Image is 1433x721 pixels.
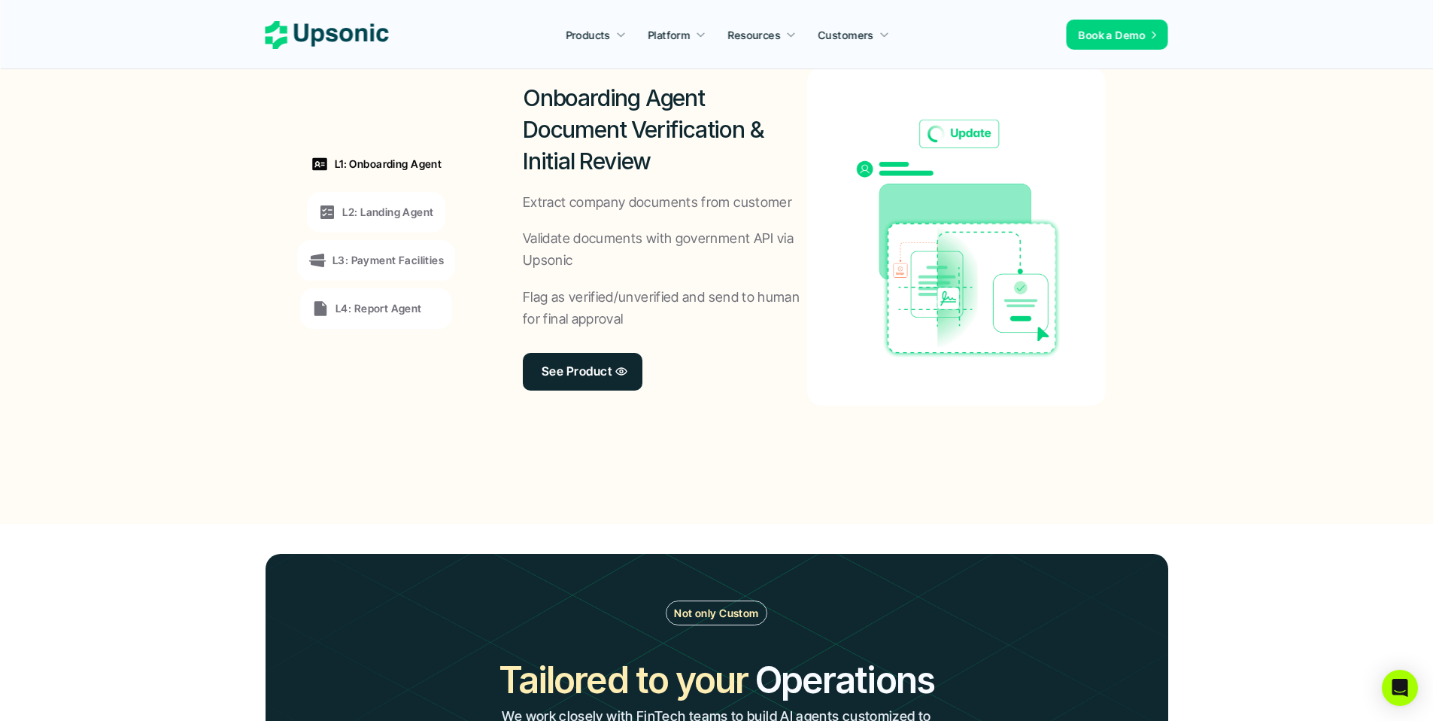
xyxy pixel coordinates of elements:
[523,82,807,177] h2: Onboarding Agent Document Verification & Initial Review
[566,27,610,43] p: Products
[335,300,422,316] p: L4: Report Agent
[342,204,433,220] p: L2: Landing Agent
[818,27,874,43] p: Customers
[557,21,635,48] a: Products
[648,27,690,43] p: Platform
[1382,670,1418,706] div: Open Intercom Messenger
[1079,29,1146,41] span: Book a Demo
[335,156,442,172] p: L1: Onboarding Agent
[332,252,444,268] p: L3: Payment Facilities
[728,27,781,43] p: Resources
[523,228,807,272] p: Validate documents with government API via Upsonic
[523,192,792,214] p: Extract company documents from customer
[499,655,748,705] h2: Tailored to your
[1067,20,1168,50] a: Book a Demo
[523,287,807,330] p: Flag as verified/unverified and send to human for final approval
[542,360,612,382] p: See Product
[755,655,934,705] h2: Operations
[674,605,758,621] p: Not only Custom
[523,353,642,391] a: See Product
